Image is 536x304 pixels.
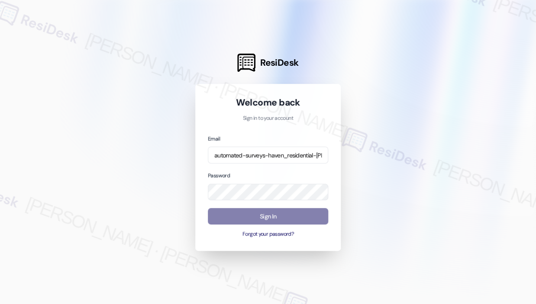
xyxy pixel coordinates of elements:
[208,208,328,225] button: Sign In
[237,54,255,72] img: ResiDesk Logo
[208,96,328,109] h1: Welcome back
[208,230,328,238] button: Forgot your password?
[260,57,299,69] span: ResiDesk
[208,135,220,142] label: Email
[208,147,328,163] input: name@example.com
[208,115,328,122] p: Sign in to your account
[208,172,230,179] label: Password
